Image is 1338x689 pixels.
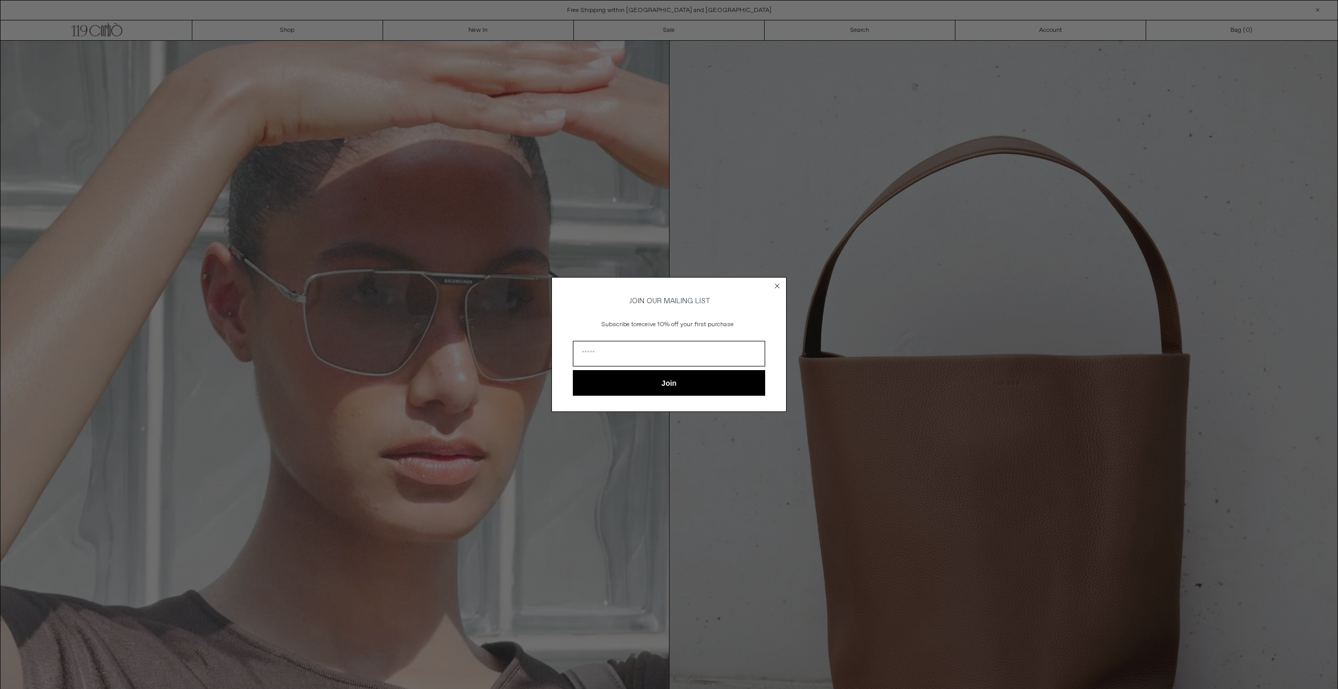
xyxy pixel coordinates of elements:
button: Join [573,370,765,396]
span: JOIN OUR MAILING LIST [628,296,710,306]
span: Subscribe to [602,320,637,329]
span: receive 10% off your first purchase [637,320,734,329]
button: Close dialog [772,281,782,291]
input: Email [573,341,765,366]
